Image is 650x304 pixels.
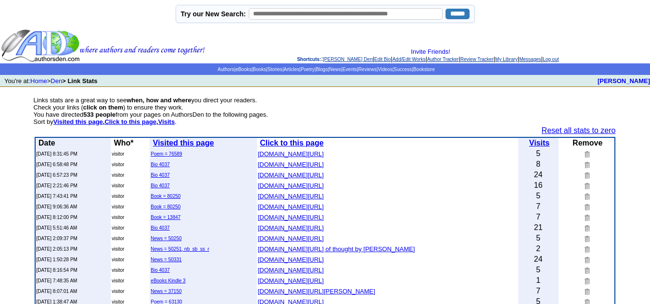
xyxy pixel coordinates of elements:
a: Visits [158,118,175,125]
font: [DOMAIN_NAME][URL] [258,150,324,158]
b: Visits [529,139,549,147]
b: click on them [83,104,123,111]
font: [DATE] 2:05:13 PM [37,246,77,252]
td: 2 [518,243,559,254]
font: [DOMAIN_NAME][URL] [258,193,324,200]
font: [DOMAIN_NAME][URL] [258,256,324,263]
font: [DOMAIN_NAME][URL] [258,182,324,189]
b: , [53,118,105,125]
a: [PERSON_NAME] [598,77,650,85]
a: Den [51,77,62,85]
a: Bio 4037 [151,172,169,178]
a: [PERSON_NAME] Den [323,57,372,62]
label: Try our New Search: [181,10,246,18]
a: [DOMAIN_NAME][URL] [258,160,324,168]
a: Reset all stats to zero [542,126,616,134]
td: 21 [518,222,559,233]
td: 5 [518,148,559,159]
a: Articles [283,67,299,72]
font: [DOMAIN_NAME][URL] [258,277,324,284]
a: News = 50331 [151,257,181,262]
b: > Link Stats [62,77,97,85]
a: Bio 4037 [151,268,169,273]
a: Authors [217,67,234,72]
a: News = 50250 [151,236,181,241]
font: [DATE] 1:50:28 PM [37,257,77,262]
td: 24 [518,170,559,180]
img: Remove this link [583,203,590,210]
td: 7 [518,201,559,212]
font: [DOMAIN_NAME][URL][PERSON_NAME] [258,288,375,295]
font: [DATE] 6:57:23 PM [37,172,77,178]
a: Blogs [316,67,328,72]
font: [DATE] 8:16:54 PM [37,268,77,273]
font: visitor [112,289,124,294]
a: Bio 4037 [151,225,169,231]
td: 24 [518,254,559,265]
a: [DOMAIN_NAME][URL] [258,170,324,179]
font: [DOMAIN_NAME][URL] of thought by [PERSON_NAME] [258,245,415,253]
font: [DATE] 2:09:37 PM [37,236,77,241]
font: [DOMAIN_NAME][URL] [258,161,324,168]
a: Videos [378,67,392,72]
a: Invite Friends! [411,48,450,55]
font: visitor [112,246,124,252]
b: Remove [573,139,602,147]
img: Remove this link [583,224,590,231]
a: [DOMAIN_NAME][URL] [258,181,324,189]
a: Book = 80250 [151,194,180,199]
font: [DATE] 8:31:45 PM [37,151,77,157]
font: visitor [112,172,124,178]
font: visitor [112,215,124,220]
a: [DOMAIN_NAME][URL] of thought by [PERSON_NAME] [258,244,415,253]
img: Remove this link [583,171,590,179]
a: Book = 80250 [151,204,180,209]
div: : | | | | | | | [207,48,649,62]
font: [DATE] 7:48:35 AM [37,278,77,283]
a: eBooks Kindle 3 [151,278,185,283]
font: visitor [112,183,124,188]
a: Reviews [358,67,377,72]
a: Events [343,67,357,72]
font: visitor [112,257,124,262]
a: My Library [495,57,518,62]
font: [DATE] 9:06:36 AM [37,204,77,209]
a: Click to this page [260,139,323,147]
img: Remove this link [583,150,590,158]
td: 5 [518,233,559,243]
a: [DOMAIN_NAME][URL] [258,149,324,158]
a: Success [394,67,412,72]
a: Home [30,77,47,85]
a: Edit Bio [374,57,391,62]
img: Remove this link [583,161,590,168]
font: visitor [112,236,124,241]
td: 5 [518,191,559,201]
a: [DOMAIN_NAME][URL] [258,223,324,231]
td: 16 [518,180,559,191]
a: Author Tracker [427,57,459,62]
font: [DOMAIN_NAME][URL] [258,214,324,221]
span: Shortcuts: [297,57,321,62]
a: Visited this page [153,139,214,147]
a: Books [253,67,266,72]
a: News = 50251, nb_sb_ss_r [151,246,209,252]
a: [DOMAIN_NAME][URL] [258,213,324,221]
a: eBooks [235,67,251,72]
font: You're at: > [4,77,98,85]
a: Book = 13847 [151,215,180,220]
font: visitor [112,278,124,283]
font: visitor [112,162,124,167]
font: [DATE] 6:58:48 PM [37,162,77,167]
font: visitor [112,151,124,157]
img: Remove this link [583,245,590,253]
a: News [329,67,341,72]
font: [DATE] 7:43:41 PM [37,194,77,199]
font: [DOMAIN_NAME][URL] [258,224,324,231]
font: visitor [112,194,124,199]
img: Remove this link [583,256,590,263]
img: Remove this link [583,267,590,274]
img: Remove this link [583,288,590,295]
